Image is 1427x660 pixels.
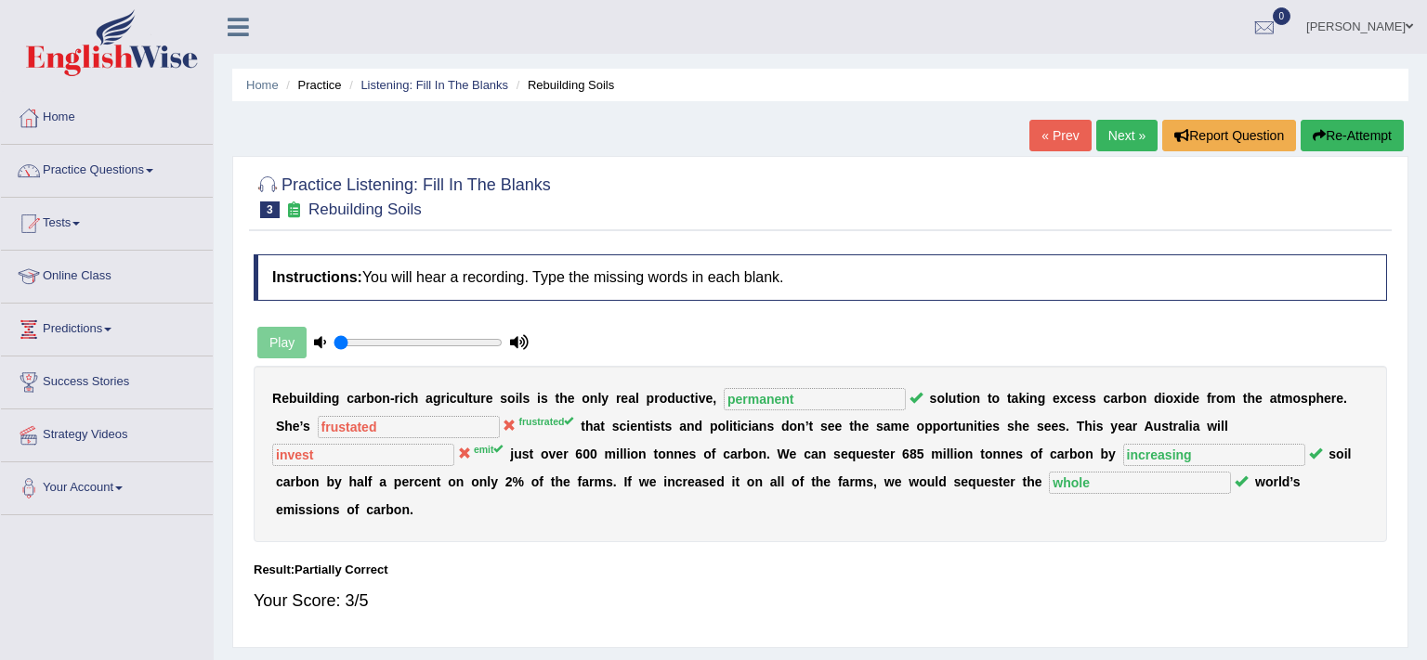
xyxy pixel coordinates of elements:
b: s [541,391,548,406]
li: Practice [281,76,341,94]
b: o [964,391,973,406]
b: o [1166,391,1174,406]
b: p [933,419,941,434]
b: w [1207,419,1217,434]
b: t [977,419,982,434]
b: u [958,419,966,434]
small: Exam occurring question [284,201,304,219]
b: d [1154,391,1162,406]
b: a [628,391,635,406]
b: t [809,419,814,434]
input: blank [1123,444,1305,466]
b: n [382,391,390,406]
b: T [1077,419,1085,434]
b: i [1217,419,1221,434]
b: n [638,446,647,461]
b: s [992,419,1000,434]
b: n [666,446,674,461]
b: o [790,419,798,434]
b: m [1224,391,1236,406]
b: a [1057,446,1065,461]
span: 3 [260,201,280,218]
b: . [1066,419,1069,434]
b: s [876,419,884,434]
b: u [1154,419,1162,434]
b: a [1110,391,1118,406]
b: o [917,419,925,434]
b: s [689,446,697,461]
b: r [1211,391,1216,406]
b: e [1051,419,1058,434]
b: x [1173,391,1181,406]
b: r [1118,391,1122,406]
b: n [818,446,827,461]
b: a [1012,391,1019,406]
b: t [555,391,559,406]
b: t [661,419,665,434]
b: s [653,419,661,434]
b: i [748,419,752,434]
b: v [549,446,556,461]
b: W [778,446,790,461]
b: a [1270,391,1277,406]
a: Online Class [1,251,213,297]
b: ’ [805,419,809,434]
b: a [811,446,818,461]
b: s [1007,419,1015,434]
sup: emit [474,444,504,455]
b: p [710,419,718,434]
b: A [1144,419,1153,434]
b: e [630,419,637,434]
b: m [931,446,942,461]
b: n [687,419,695,434]
b: b [1123,391,1132,406]
b: t [988,391,992,406]
b: e [864,446,871,461]
b: , [713,391,716,406]
b: f [712,446,716,461]
b: e [705,391,713,406]
b: u [675,391,684,406]
b: t [468,391,473,406]
b: 6 [575,446,583,461]
b: n [973,391,981,406]
b: e [835,419,843,434]
b: u [949,391,957,406]
b: l [950,446,954,461]
b: i [1026,391,1029,406]
b: l [947,446,950,461]
b: e [986,419,993,434]
b: h [1084,419,1093,434]
b: u [473,391,481,406]
b: s [820,419,828,434]
b: k [1018,391,1026,406]
b: i [320,391,323,406]
b: r [361,391,366,406]
b: n [674,446,682,461]
b: e [883,446,890,461]
b: i [649,419,653,434]
b: o [992,391,1001,406]
b: o [703,446,712,461]
b: n [992,446,1001,461]
b: s [1089,391,1096,406]
b: s [1037,419,1044,434]
b: s [1161,419,1169,434]
b: l [1185,419,1189,434]
b: n [637,419,646,434]
b: e [828,419,835,434]
b: b [289,391,297,406]
b: a [425,391,433,406]
b: h [1247,391,1255,406]
b: c [450,391,457,406]
b: s [1301,391,1308,406]
b: i [626,419,630,434]
b: i [537,391,541,406]
b: 5 [917,446,924,461]
b: i [695,391,699,406]
b: n [759,419,767,434]
li: Rebuilding Soils [512,76,614,94]
b: t [1007,391,1012,406]
b: s [871,446,879,461]
b: 0 [583,446,590,461]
